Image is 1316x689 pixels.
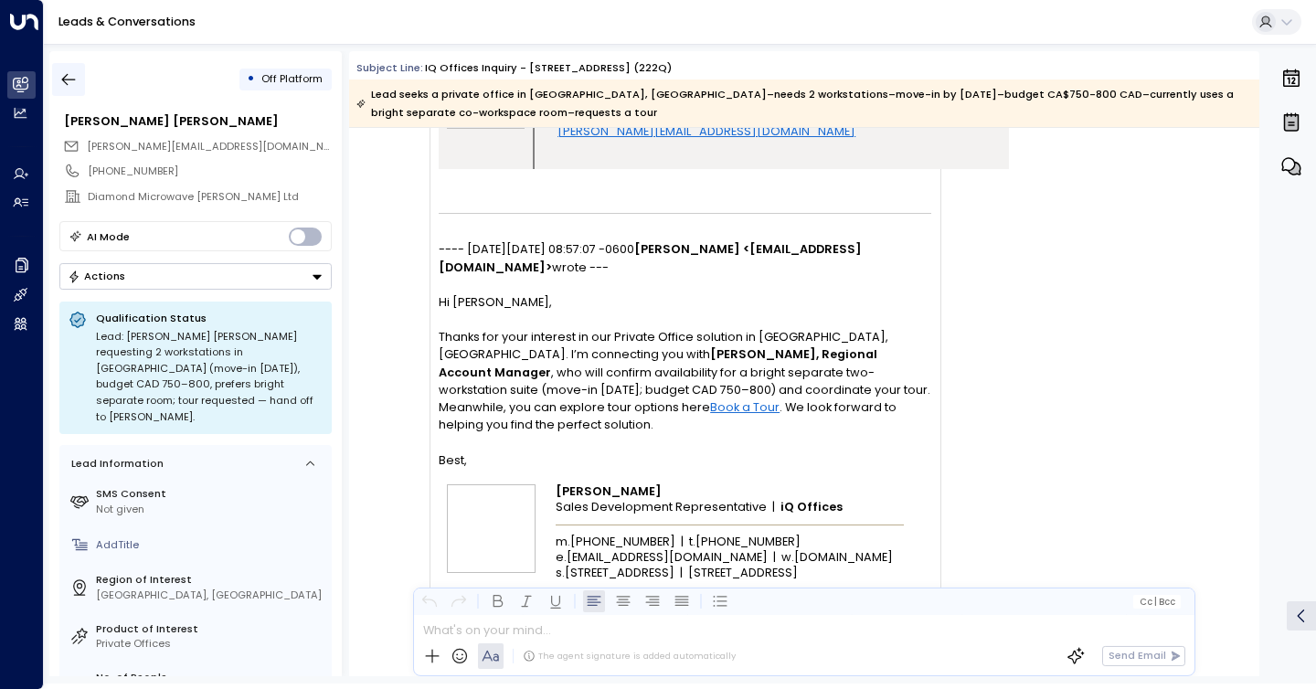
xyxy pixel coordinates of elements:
[556,484,662,499] span: [PERSON_NAME]
[68,270,125,282] div: Actions
[96,502,325,517] div: Not given
[58,14,196,29] a: Leads & Conversations
[780,500,843,514] a: iQ Offices
[59,263,332,290] div: Button group with a nested menu
[59,263,332,290] button: Actions
[1154,597,1157,607] span: |
[439,451,931,469] p: Best,
[794,550,893,565] a: [DOMAIN_NAME]
[688,566,798,580] span: [STREET_ADDRESS]
[96,670,325,685] label: No. of People
[1133,595,1181,609] button: Cc|Bcc
[96,329,323,426] div: Lead: [PERSON_NAME] [PERSON_NAME] requesting 2 workstations in [GEOGRAPHIC_DATA] (move-in [DATE])...
[570,535,675,549] a: [PHONE_NUMBER]
[439,241,862,274] b: [PERSON_NAME] <[EMAIL_ADDRESS][DOMAIN_NAME]>
[96,311,323,325] p: Qualification Status
[96,572,325,588] label: Region of Interest
[681,535,684,548] span: |
[556,535,570,549] span: m.
[680,567,683,579] span: |
[425,60,672,76] div: iQ Offices Inquiry - [STREET_ADDRESS] (222Q)
[557,122,855,140] a: [PERSON_NAME][EMAIL_ADDRESS][DOMAIN_NAME]
[66,456,164,472] div: Lead Information
[96,486,325,502] label: SMS Consent
[439,240,931,275] div: ---- [DATE][DATE] 08:57:07 -0600 wrote ---
[781,550,794,565] span: w.
[1140,597,1175,607] span: Cc Bcc
[96,636,325,652] div: Private Offices
[439,346,880,379] b: [PERSON_NAME], Regional Account Manager
[96,537,325,553] div: AddTitle
[448,590,470,612] button: Redo
[773,551,776,564] span: |
[96,621,325,637] label: Product of Interest
[87,139,349,154] span: [PERSON_NAME][EMAIL_ADDRESS][DOMAIN_NAME]
[439,293,931,451] p: Hi [PERSON_NAME], Thanks for your interest in our Private Office solution in [GEOGRAPHIC_DATA], [...
[88,164,331,179] div: [PHONE_NUMBER]
[96,588,325,603] div: [GEOGRAPHIC_DATA], [GEOGRAPHIC_DATA]
[567,550,768,565] a: [EMAIL_ADDRESS][DOMAIN_NAME]
[88,189,331,205] div: Diamond Microwave [PERSON_NAME] Ltd
[261,71,323,86] span: Off Platform
[695,535,801,549] span: [PHONE_NUMBER]
[772,500,775,514] span: |
[565,566,674,580] span: [STREET_ADDRESS]
[419,590,440,612] button: Undo
[87,228,130,246] div: AI Mode
[523,650,736,662] div: The agent signature is added automatically
[356,60,423,75] span: Subject Line:
[356,85,1250,122] div: Lead seeks a private office in [GEOGRAPHIC_DATA], [GEOGRAPHIC_DATA]–needs 2 workstations–move-in ...
[64,112,331,130] div: [PERSON_NAME] [PERSON_NAME]
[556,500,767,514] span: Sales Development Representative
[87,139,332,154] span: karthika@dmcrf.com
[556,550,567,565] span: e.
[710,398,780,416] a: Book a Tour
[689,535,695,549] span: t.
[247,66,255,92] div: •
[556,566,565,580] span: s.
